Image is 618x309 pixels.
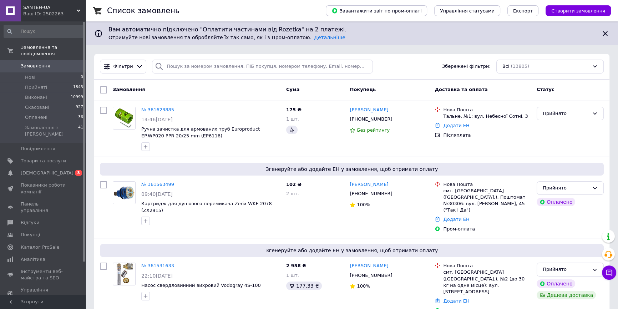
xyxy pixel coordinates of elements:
[348,271,394,280] div: [PHONE_NUMBER]
[25,94,47,101] span: Виконані
[537,291,596,299] div: Дешева доставка
[326,5,427,16] button: Завантажити звіт по пром-оплаті
[443,269,531,295] div: смт. [GEOGRAPHIC_DATA] ([GEOGRAPHIC_DATA].), №2 (до 30 кг на одне місце): вул. [STREET_ADDRESS]
[546,5,611,16] button: Створити замовлення
[78,114,83,121] span: 36
[602,265,616,280] button: Чат з покупцем
[350,263,388,269] a: [PERSON_NAME]
[443,113,531,120] div: Тальне, №1: вул. Небесної Сотні, 3
[21,232,40,238] span: Покупці
[141,191,173,197] span: 09:40[DATE]
[286,87,299,92] span: Cума
[551,8,605,14] span: Створити замовлення
[25,125,78,137] span: Замовлення з [PERSON_NAME]
[502,63,510,70] span: Всі
[23,11,86,17] div: Ваш ID: 2502263
[435,87,487,92] span: Доставка та оплата
[511,64,529,69] span: (13805)
[21,44,86,57] span: Замовлення та повідомлення
[21,63,50,69] span: Замовлення
[442,63,491,70] span: Збережені фільтри:
[348,189,394,198] div: [PHONE_NUMBER]
[107,6,179,15] h1: Список замовлень
[350,87,376,92] span: Покупець
[71,94,83,101] span: 10999
[4,25,84,38] input: Пошук
[21,244,59,250] span: Каталог ProSale
[443,181,531,188] div: Нова Пошта
[103,166,601,173] span: Згенеруйте або додайте ЕН у замовлення, щоб отримати оплату
[286,191,299,196] span: 2 шт.
[141,263,174,268] a: № 361531633
[25,114,47,121] span: Оплачені
[21,182,66,195] span: Показники роботи компанії
[286,273,299,278] span: 1 шт.
[141,201,272,213] a: Картридж для душового перемикача Zerix WKF-2078 (ZX2915)
[537,279,575,288] div: Оплачено
[78,125,83,137] span: 41
[443,226,531,232] div: Пром-оплата
[108,26,595,34] span: Вам автоматично підключено "Оплатити частинами від Rozetka" на 2 платежі.
[141,107,174,112] a: № 361623885
[331,7,421,14] span: Завантажити звіт по пром-оплаті
[25,74,35,81] span: Нові
[543,266,589,273] div: Прийнято
[116,263,133,285] img: Фото товару
[141,273,173,279] span: 22:10[DATE]
[141,126,260,138] a: Ручна зачистка для армованих труб Europroduct EP.WP020 PPR 20/25 mm (EP6116)
[21,256,45,263] span: Аналітика
[537,87,554,92] span: Статус
[357,283,370,289] span: 100%
[314,35,345,40] a: Детальніше
[513,8,533,14] span: Експорт
[81,74,83,81] span: 0
[21,170,74,176] span: [DEMOGRAPHIC_DATA]
[113,107,136,130] a: Фото товару
[113,181,136,204] a: Фото товару
[443,298,469,304] a: Додати ЕН
[538,8,611,13] a: Створити замовлення
[141,283,261,288] a: Насос свердловинний вихровий Vodogray 4S-100
[348,115,394,124] div: [PHONE_NUMBER]
[286,116,299,122] span: 1 шт.
[537,198,575,206] div: Оплачено
[443,188,531,214] div: смт. [GEOGRAPHIC_DATA] ([GEOGRAPHIC_DATA].), Поштомат №30306: вул. [PERSON_NAME], 45 ("Так і Да")
[357,202,370,207] span: 100%
[350,107,388,113] a: [PERSON_NAME]
[21,146,55,152] span: Повідомлення
[113,107,135,129] img: Фото товару
[443,132,531,138] div: Післяплата
[440,8,495,14] span: Управління статусами
[543,110,589,117] div: Прийнято
[357,127,390,133] span: Без рейтингу
[113,182,135,204] img: Фото товару
[286,282,322,290] div: 177.33 ₴
[543,184,589,192] div: Прийнято
[113,63,133,70] span: Фільтри
[286,182,302,187] span: 102 ₴
[152,60,373,74] input: Пошук за номером замовлення, ПІБ покупця, номером телефону, Email, номером накладної
[21,158,66,164] span: Товари та послуги
[113,263,136,285] a: Фото товару
[21,219,39,226] span: Відгуки
[25,84,47,91] span: Прийняті
[113,87,145,92] span: Замовлення
[108,35,345,40] span: Отримуйте нові замовлення та обробляйте їх так само, як і з Пром-оплатою.
[286,263,306,268] span: 2 958 ₴
[141,117,173,122] span: 14:46[DATE]
[507,5,539,16] button: Експорт
[103,247,601,254] span: Згенеруйте або додайте ЕН у замовлення, щоб отримати оплату
[286,107,302,112] span: 175 ₴
[75,170,82,176] span: 3
[141,182,174,187] a: № 361563499
[350,181,388,188] a: [PERSON_NAME]
[21,201,66,214] span: Панель управління
[443,263,531,269] div: Нова Пошта
[21,268,66,281] span: Інструменти веб-майстра та SEO
[25,104,49,111] span: Скасовані
[443,123,469,128] a: Додати ЕН
[21,287,66,300] span: Управління сайтом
